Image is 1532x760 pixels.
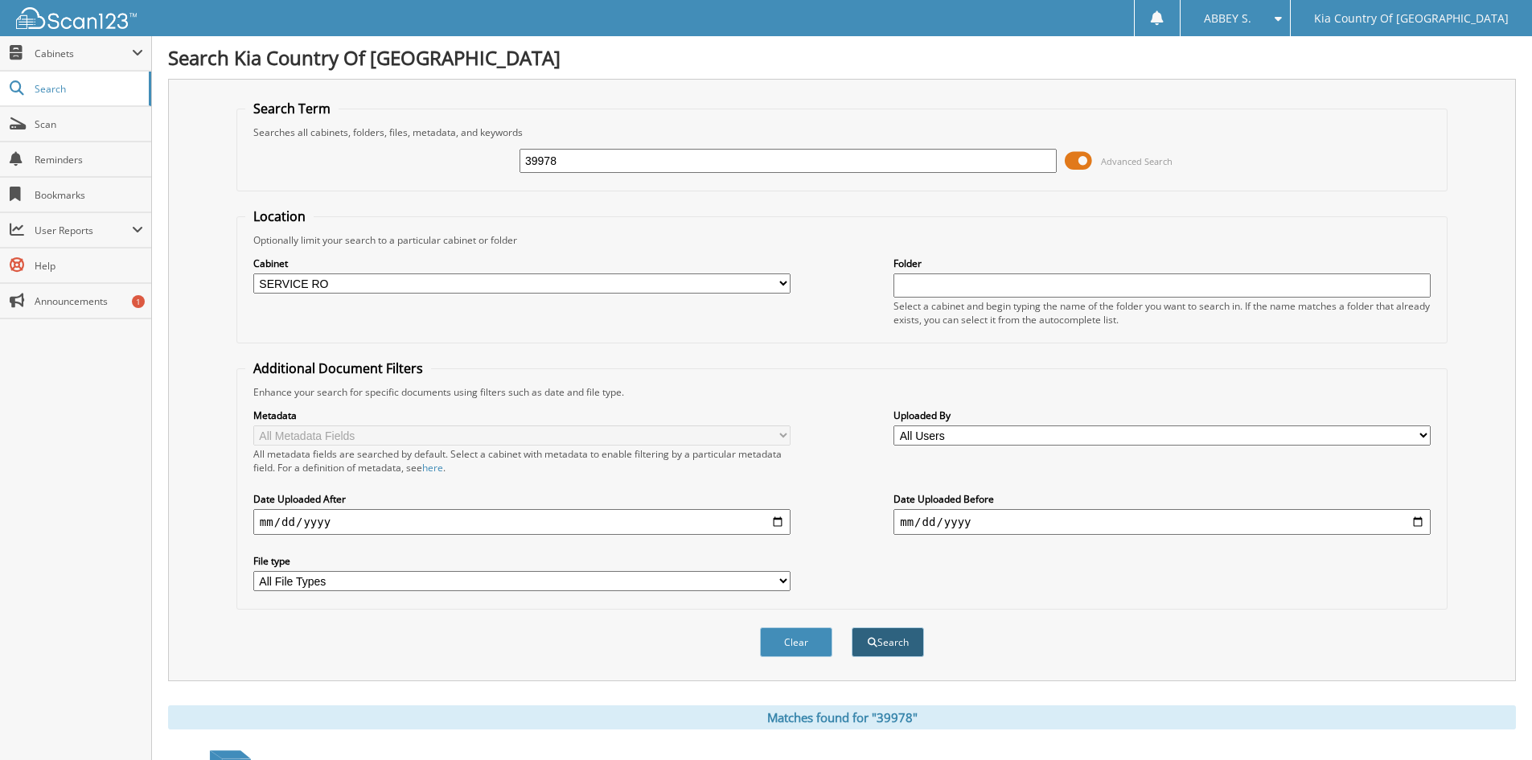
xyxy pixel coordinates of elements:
[245,385,1439,399] div: Enhance your search for specific documents using filters such as date and file type.
[253,409,791,422] label: Metadata
[35,259,143,273] span: Help
[245,233,1439,247] div: Optionally limit your search to a particular cabinet or folder
[760,627,832,657] button: Clear
[168,705,1516,729] div: Matches found for "39978"
[893,492,1431,506] label: Date Uploaded Before
[253,492,791,506] label: Date Uploaded After
[893,257,1431,270] label: Folder
[893,509,1431,535] input: end
[132,295,145,308] div: 1
[35,117,143,131] span: Scan
[893,409,1431,422] label: Uploaded By
[253,257,791,270] label: Cabinet
[1101,155,1173,167] span: Advanced Search
[893,299,1431,327] div: Select a cabinet and begin typing the name of the folder you want to search in. If the name match...
[1204,14,1251,23] span: ABBEY S.
[35,188,143,202] span: Bookmarks
[245,207,314,225] legend: Location
[1314,14,1509,23] span: Kia Country Of [GEOGRAPHIC_DATA]
[253,554,791,568] label: File type
[253,509,791,535] input: start
[35,294,143,308] span: Announcements
[168,44,1516,71] h1: Search Kia Country Of [GEOGRAPHIC_DATA]
[253,447,791,474] div: All metadata fields are searched by default. Select a cabinet with metadata to enable filtering b...
[35,82,141,96] span: Search
[245,125,1439,139] div: Searches all cabinets, folders, files, metadata, and keywords
[35,47,132,60] span: Cabinets
[852,627,924,657] button: Search
[1452,683,1532,760] iframe: Chat Widget
[16,7,137,29] img: scan123-logo-white.svg
[35,224,132,237] span: User Reports
[422,461,443,474] a: here
[245,359,431,377] legend: Additional Document Filters
[35,153,143,166] span: Reminders
[245,100,339,117] legend: Search Term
